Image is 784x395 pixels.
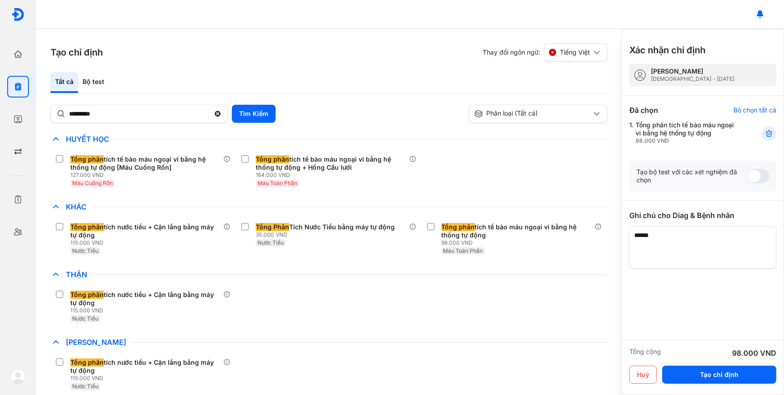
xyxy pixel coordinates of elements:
div: tích nước tiểu + Cặn lắng bằng máy tự động [70,358,220,375]
div: Tất cả [51,72,78,93]
div: Tổng phân tích tế bào máu ngoại vi bằng hệ thống tự động [636,121,740,144]
div: 35.000 VND [256,231,398,238]
span: Nước Tiểu [72,247,98,254]
span: Thận [61,270,92,279]
div: Tổng cộng [629,348,661,358]
div: 127.000 VND [70,172,223,179]
div: Tích Nước Tiểu bằng máy tự động [256,223,395,231]
span: Tổng phân [70,223,104,231]
div: 164.000 VND [256,172,409,179]
div: [DEMOGRAPHIC_DATA] - [DATE] [651,75,734,83]
span: Tổng phân [70,155,104,163]
button: Huỷ [629,366,657,384]
div: 98.000 VND [636,137,740,144]
div: 98.000 VND [442,239,595,246]
span: Máu Cuống Rốn [72,180,113,186]
div: 115.000 VND [70,307,223,314]
div: Ghi chú cho Diag & Bệnh nhân [629,210,776,221]
div: Bộ test [78,72,109,93]
span: Khác [61,202,91,211]
span: Nước Tiểu [72,315,98,322]
div: 115.000 VND [70,239,223,246]
img: logo [11,370,25,384]
span: Máu Toàn Phần [258,180,297,186]
span: Tổng phân [442,223,475,231]
div: 98.000 VND [732,348,776,358]
span: Tổng Phân [256,223,289,231]
button: Tạo chỉ định [662,366,776,384]
span: Máu Toàn Phần [443,247,483,254]
div: tích tế bào máu ngoại vi bằng hệ thống tự động [442,223,591,239]
div: tích tế bào máu ngoại vi bằng hệ thống tự động [Máu Cuống Rốn] [70,155,220,172]
span: Tổng phân [70,291,104,299]
div: Phân loại (Tất cả) [474,109,592,118]
div: [PERSON_NAME] [651,67,734,75]
div: tích tế bào máu ngoại vi bằng hệ thống tự động + Hồng Cầu lưới [256,155,405,172]
div: Bỏ chọn tất cả [733,106,776,114]
div: Thay đổi ngôn ngữ: [483,43,607,61]
span: Nước Tiểu [258,239,284,246]
span: Nước Tiểu [72,383,98,390]
div: 115.000 VND [70,375,223,382]
div: Đã chọn [629,105,658,116]
div: 1. [629,121,740,144]
div: tích nước tiểu + Cặn lắng bằng máy tự động [70,223,220,239]
button: Tìm Kiếm [232,105,276,123]
div: tích nước tiểu + Cặn lắng bằng máy tự động [70,291,220,307]
span: Tổng phân [70,358,104,367]
div: Tạo bộ test với các xét nghiệm đã chọn [636,168,747,184]
img: logo [11,8,25,21]
span: [PERSON_NAME] [61,338,131,347]
span: Tiếng Việt [560,48,590,56]
h3: Xác nhận chỉ định [629,44,706,56]
span: Huyết Học [61,135,114,144]
h3: Tạo chỉ định [51,46,103,59]
span: Tổng phân [256,155,289,163]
